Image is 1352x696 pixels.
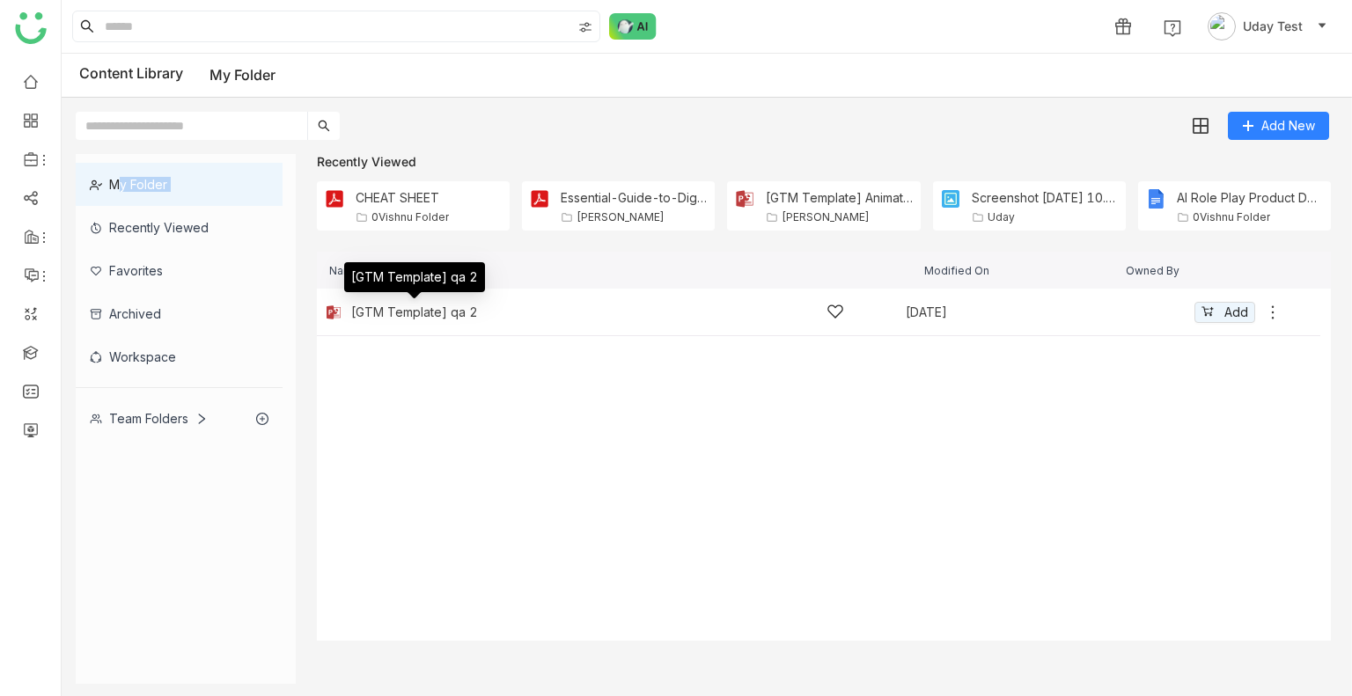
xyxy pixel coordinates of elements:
div: [GTM Template] qa 2 [344,262,485,292]
img: Folder [324,188,345,209]
img: folder.svg [1177,211,1189,223]
div: Screenshot [DATE] 10.42.27 AM [972,190,1119,205]
div: Archived [76,292,283,335]
div: CHEAT SHEET [356,190,449,205]
div: Team Folders [90,411,208,426]
button: Uday Test [1204,12,1331,40]
span: Modified On [924,265,989,276]
img: folder.svg [766,211,778,223]
div: [PERSON_NAME] [577,210,665,223]
div: Favorites [76,249,283,292]
img: folder.svg [356,211,368,223]
img: Folder [734,188,755,209]
img: Folder [940,188,961,209]
img: pptx.svg [325,304,342,321]
span: Add New [1261,116,1315,136]
img: help.svg [1164,19,1181,37]
div: [PERSON_NAME] [782,210,870,223]
div: My Folder [76,163,283,206]
img: grid.svg [1193,118,1209,134]
a: My Folder [209,66,276,84]
span: Name [320,265,378,276]
div: AI Role Play Product Documentation new [1177,190,1324,205]
div: 0Vishnu Folder [1193,210,1270,223]
img: avatar [1208,12,1236,40]
div: Uday [988,210,1015,223]
div: Content Library [79,64,276,86]
div: 0Vishnu Folder [371,210,449,223]
a: [GTM Template] qa 2 [351,305,478,319]
span: Owned By [1126,265,1179,276]
div: Recently Viewed [317,154,1331,169]
div: Essential-Guide-to-Digital-Sales-Room [561,190,708,205]
img: ask-buddy-normal.svg [609,13,657,40]
div: Workspace [76,335,283,378]
span: Add [1224,303,1248,322]
img: search-type.svg [578,20,592,34]
img: logo [15,12,47,44]
img: folder.svg [561,211,573,223]
button: Add [1194,302,1255,323]
div: [GTM Template] Animated_PPTX [766,190,913,205]
img: folder.svg [972,211,984,223]
img: Folder [529,188,550,209]
div: [DATE] [906,306,1089,319]
button: Add New [1228,112,1329,140]
div: Recently Viewed [76,206,283,249]
span: Uday Test [1243,17,1303,36]
img: Folder [1145,188,1166,209]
